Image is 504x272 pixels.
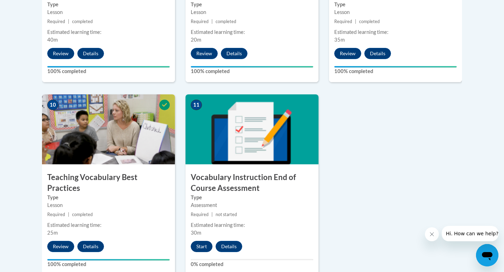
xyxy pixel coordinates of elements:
div: Estimated learning time: [47,28,170,36]
label: 100% completed [191,67,313,75]
div: Lesson [47,201,170,209]
button: Start [191,241,212,252]
button: Details [216,241,242,252]
h3: Teaching Vocabulary Best Practices [42,172,175,194]
span: completed [216,19,236,24]
label: Type [191,1,313,8]
iframe: Message from company [442,226,498,241]
div: Lesson [334,8,457,16]
button: Details [77,48,104,59]
span: not started [216,212,237,217]
span: 35m [334,37,345,43]
span: completed [359,19,380,24]
div: Estimated learning time: [334,28,457,36]
label: Type [47,1,170,8]
button: Details [221,48,247,59]
label: Type [47,194,170,201]
iframe: Button to launch messaging window [476,244,498,266]
label: 100% completed [47,260,170,268]
button: Details [364,48,391,59]
label: 100% completed [47,67,170,75]
span: Required [47,212,65,217]
span: | [68,212,69,217]
span: completed [72,212,93,217]
div: Estimated learning time: [191,221,313,229]
button: Review [47,48,74,59]
span: completed [72,19,93,24]
img: Course Image [185,94,318,164]
label: 0% completed [191,260,313,268]
span: 20m [191,37,201,43]
span: | [68,19,69,24]
div: Lesson [191,8,313,16]
button: Review [191,48,218,59]
button: Details [77,241,104,252]
span: 40m [47,37,58,43]
span: 30m [191,230,201,236]
div: Your progress [47,259,170,260]
span: | [211,19,213,24]
button: Review [47,241,74,252]
span: Required [334,19,352,24]
div: Your progress [334,66,457,67]
div: Lesson [47,8,170,16]
span: Required [191,19,209,24]
h3: Vocabulary Instruction End of Course Assessment [185,172,318,194]
span: 10 [47,100,58,110]
span: 25m [47,230,58,236]
div: Estimated learning time: [191,28,313,36]
span: | [211,212,213,217]
iframe: Close message [425,227,439,241]
div: Your progress [47,66,170,67]
label: Type [191,194,313,201]
span: Required [47,19,65,24]
span: | [355,19,356,24]
button: Review [334,48,361,59]
label: 100% completed [334,67,457,75]
span: Required [191,212,209,217]
label: Type [334,1,457,8]
span: 11 [191,100,202,110]
div: Estimated learning time: [47,221,170,229]
img: Course Image [42,94,175,164]
div: Your progress [191,66,313,67]
div: Assessment [191,201,313,209]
